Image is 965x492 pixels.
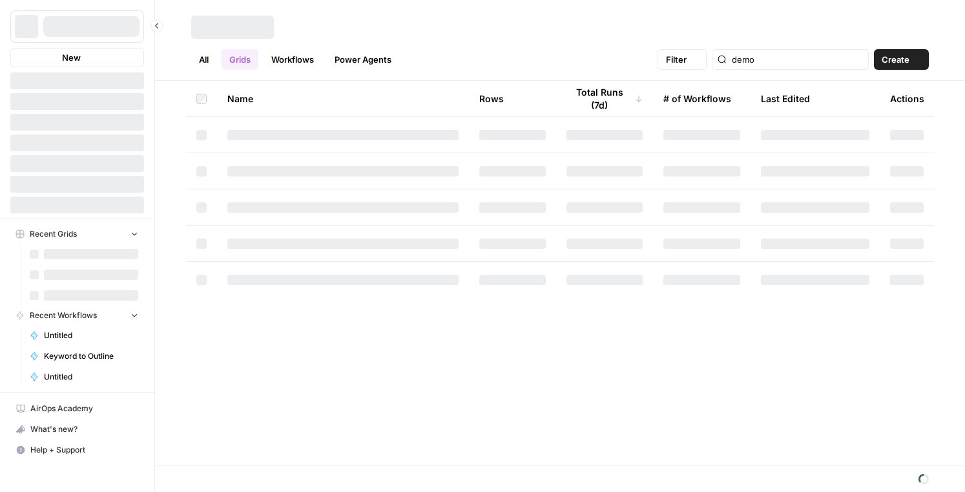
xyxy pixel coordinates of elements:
a: All [191,49,216,70]
span: Filter [666,53,687,66]
div: Name [227,81,459,116]
span: Untitled [44,330,138,341]
span: Help + Support [30,444,138,456]
button: Recent Grids [10,224,144,244]
div: Last Edited [761,81,810,116]
span: Untitled [44,371,138,383]
input: Search [732,53,863,66]
span: Create [882,53,909,66]
a: Workflows [264,49,322,70]
span: AirOps Academy [30,403,138,414]
a: Untitled [24,325,144,346]
span: New [62,51,81,64]
a: Power Agents [327,49,399,70]
div: Total Runs (7d) [566,81,643,116]
div: Actions [890,81,924,116]
span: Recent Workflows [30,310,97,321]
button: Filter [658,49,707,70]
a: Keyword to Outline [24,346,144,367]
button: New [10,48,144,67]
a: Grids [222,49,258,70]
a: Untitled [24,367,144,387]
button: Recent Workflows [10,306,144,325]
button: Help + Support [10,440,144,460]
button: What's new? [10,419,144,440]
span: Keyword to Outline [44,350,138,362]
a: AirOps Academy [10,398,144,419]
div: What's new? [11,420,143,439]
div: Rows [479,81,504,116]
div: # of Workflows [663,81,731,116]
button: Create [874,49,929,70]
span: Recent Grids [30,228,77,240]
